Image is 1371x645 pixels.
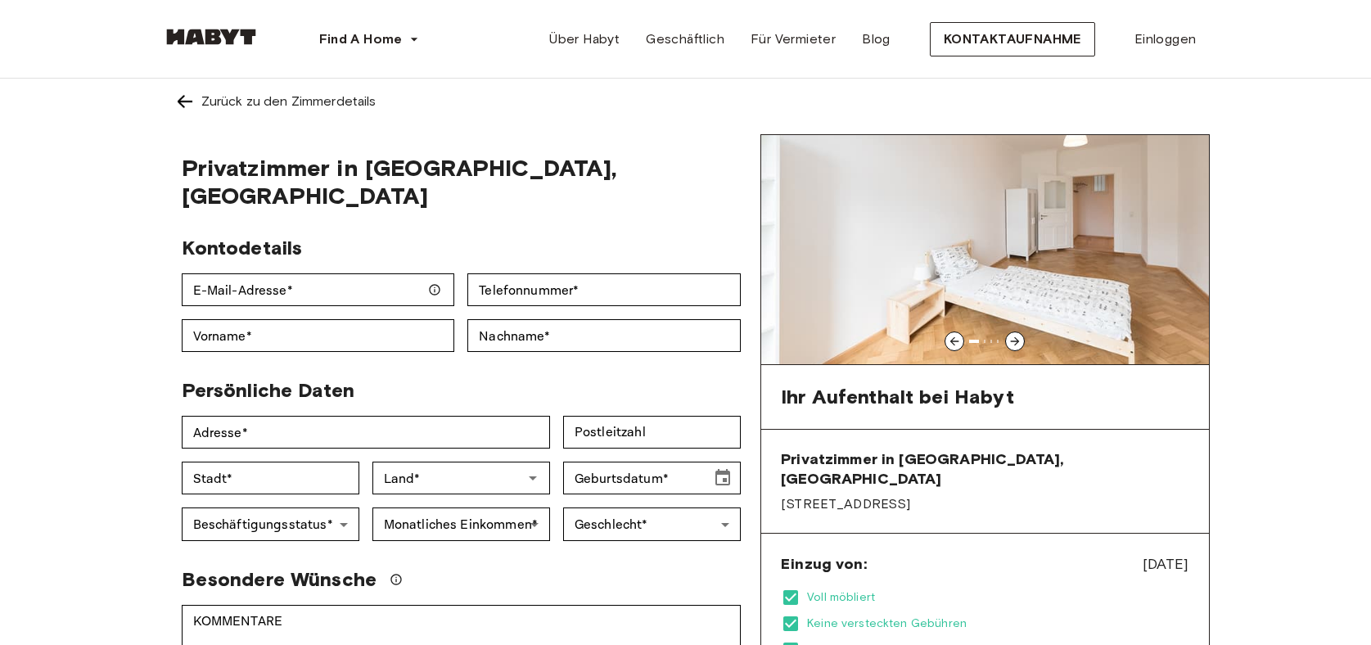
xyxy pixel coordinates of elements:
[162,29,260,45] img: Habyt
[706,462,739,494] button: Datum auswählen
[646,29,724,49] span: Geschäftlich
[467,319,741,352] div: Nachname
[781,495,1188,513] span: [STREET_ADDRESS]
[536,23,633,56] a: Über Habyt
[930,22,1095,56] button: KONTAKTAUFNAHME
[1143,553,1189,575] span: [DATE]
[467,273,741,306] div: Telefonnummer
[182,236,303,259] span: Kontodetails
[182,154,742,210] span: Privatzimmer in [GEOGRAPHIC_DATA], [GEOGRAPHIC_DATA]
[162,79,1210,124] a: Links zeigender PfeilZurück zu den Zimmerdetails
[807,589,1188,606] span: Voll möbliert
[390,573,403,586] svg: Wir werden unser Bestes tun, um Ihrer Anfrage nachzukommen, aber bitte beachten Sie, dass wir nic...
[175,92,195,111] img: Links zeigender Pfeil
[201,92,377,111] div: Zurück zu den Zimmerdetails
[1121,23,1210,56] a: Einloggen
[761,135,1208,364] img: Bild des Zimmers
[633,23,737,56] a: Geschäftlich
[428,283,441,296] svg: Stellen Sie sicher, dass Ihre E-Mail korrekt ist - wir senden Ihre Buchungsdaten dorthin.
[737,23,849,56] a: Für Vermieter
[182,378,355,402] span: Persönliche Daten
[944,29,1081,49] span: KONTAKTAUFNAHME
[182,319,455,352] div: Vorname
[521,467,544,489] button: offen
[182,273,455,306] div: E-MAIL
[781,449,1188,489] span: Privatzimmer in [GEOGRAPHIC_DATA], [GEOGRAPHIC_DATA]
[182,462,359,494] div: Stadt
[807,616,1188,632] span: Keine versteckten Gebühren
[781,554,867,574] span: Einzug von:
[182,567,377,592] span: Besondere Wünsche
[319,29,403,49] span: Find A Home
[751,29,836,49] span: Für Vermieter
[849,23,904,56] a: Blog
[306,23,432,56] button: Find A Home
[549,29,620,49] span: Über Habyt
[563,416,741,449] div: Postleitzahl
[862,29,891,49] span: Blog
[781,385,1014,409] span: Ihr Aufenthalt bei Habyt
[1134,29,1197,49] span: Einloggen
[182,416,550,449] div: ADRESSE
